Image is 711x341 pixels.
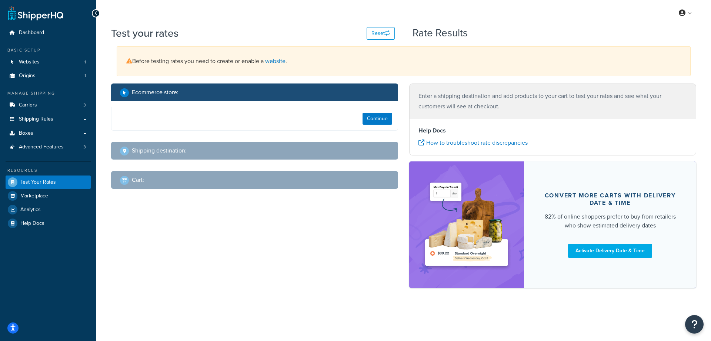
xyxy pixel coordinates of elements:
h2: Shipping destination : [132,147,187,154]
div: Resources [6,167,91,174]
a: Advanced Features3 [6,140,91,154]
a: Boxes [6,127,91,140]
a: Analytics [6,203,91,216]
h4: Help Docs [418,126,687,135]
button: Continue [363,113,392,125]
a: website [265,57,286,65]
li: Websites [6,55,91,69]
div: Before testing rates you need to create or enable a . [117,46,691,76]
span: Advanced Features [19,144,64,150]
span: 3 [83,144,86,150]
h2: Ecommerce store : [132,89,178,96]
li: Advanced Features [6,140,91,154]
button: Open Resource Center [685,315,704,334]
li: Carriers [6,98,91,112]
li: Origins [6,69,91,83]
a: Activate Delivery Date & Time [568,244,652,258]
a: Websites1 [6,55,91,69]
span: Marketplace [20,193,48,199]
span: Boxes [19,130,33,137]
span: Carriers [19,102,37,108]
span: Websites [19,59,40,65]
div: Basic Setup [6,47,91,53]
h1: Test your rates [111,26,178,40]
span: Help Docs [20,220,44,227]
a: Carriers3 [6,98,91,112]
a: Marketplace [6,189,91,203]
a: Test Your Rates [6,176,91,189]
span: Test Your Rates [20,179,56,186]
p: Enter a shipping destination and add products to your cart to test your rates and see what your c... [418,91,687,112]
a: Dashboard [6,26,91,40]
h2: Cart : [132,177,144,183]
span: 1 [84,59,86,65]
span: Shipping Rules [19,116,53,122]
span: 3 [83,102,86,108]
span: 1 [84,73,86,79]
a: Shipping Rules [6,112,91,126]
h2: Rate Results [413,27,468,39]
a: How to troubleshoot rate discrepancies [418,138,528,147]
span: Analytics [20,207,41,213]
a: Help Docs [6,217,91,230]
span: Dashboard [19,30,44,36]
span: Origins [19,73,36,79]
a: Origins1 [6,69,91,83]
div: Manage Shipping [6,90,91,96]
div: Convert more carts with delivery date & time [542,192,678,207]
div: 82% of online shoppers prefer to buy from retailers who show estimated delivery dates [542,212,678,230]
button: Reset [367,27,395,40]
img: feature-image-ddt-36eae7f7280da8017bfb280eaccd9c446f90b1fe08728e4019434db127062ab4.png [420,173,513,277]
